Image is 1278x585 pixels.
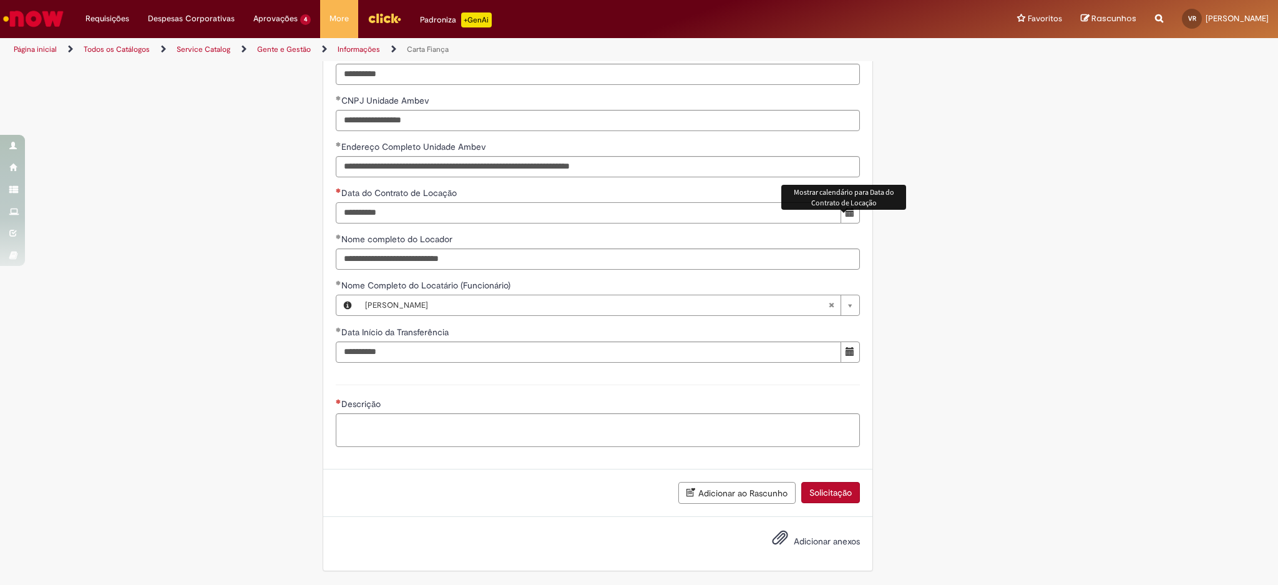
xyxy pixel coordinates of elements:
[769,526,791,555] button: Adicionar anexos
[794,536,860,547] span: Adicionar anexos
[1206,13,1269,24] span: [PERSON_NAME]
[329,12,349,25] span: More
[336,280,341,285] span: Obrigatório Preenchido
[85,12,129,25] span: Requisições
[801,482,860,503] button: Solicitação
[84,44,150,54] a: Todos os Catálogos
[461,12,492,27] p: +GenAi
[300,14,311,25] span: 4
[14,44,57,54] a: Página inicial
[359,295,859,315] a: [PERSON_NAME]Limpar campo Nome Completo do Locatário (Funcionário)
[336,327,341,332] span: Obrigatório Preenchido
[336,188,341,193] span: Necessários
[341,398,383,410] span: Descrição
[368,9,401,27] img: click_logo_yellow_360x200.png
[1081,13,1136,25] a: Rascunhos
[336,64,860,85] input: Razão Social da Unidade Ambev
[1028,12,1062,25] span: Favoritos
[420,12,492,27] div: Padroniza
[253,12,298,25] span: Aprovações
[9,38,842,61] ul: Trilhas de página
[678,482,796,504] button: Adicionar ao Rascunho
[336,156,860,177] input: Endereço Completo Unidade Ambev
[336,295,359,315] button: Nome Completo do Locatário (Funcionário), Visualizar este registro Victoria Silva Roiz
[336,399,341,404] span: Necessários
[336,142,341,147] span: Obrigatório Preenchido
[336,234,341,239] span: Obrigatório Preenchido
[336,202,841,224] input: Data do Contrato de Locação
[341,280,513,291] span: Necessários - Nome Completo do Locatário (Funcionário)
[341,141,489,152] span: Endereço Completo Unidade Ambev
[336,413,860,447] textarea: Descrição
[407,44,449,54] a: Carta Fiança
[1,6,66,31] img: ServiceNow
[257,44,311,54] a: Gente e Gestão
[822,295,841,315] abbr: Limpar campo Nome Completo do Locatário (Funcionário)
[841,342,860,363] button: Mostrar calendário para Data Início da Transferência
[148,12,235,25] span: Despesas Corporativas
[341,187,459,199] span: Data do Contrato de Locação
[365,295,828,315] span: [PERSON_NAME]
[336,342,841,363] input: Data Início da Transferência 01 September 2025 Monday
[336,96,341,101] span: Obrigatório Preenchido
[177,44,230,54] a: Service Catalog
[341,95,432,106] span: CNPJ Unidade Ambev
[1188,14,1196,22] span: VR
[336,248,860,270] input: Nome completo do Locador
[336,110,860,131] input: CNPJ Unidade Ambev
[781,185,906,210] div: Mostrar calendário para Data do Contrato de Locação
[341,234,455,245] span: Nome completo do Locador
[1091,12,1136,24] span: Rascunhos
[341,327,451,338] span: Data Início da Transferência
[338,44,380,54] a: Informações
